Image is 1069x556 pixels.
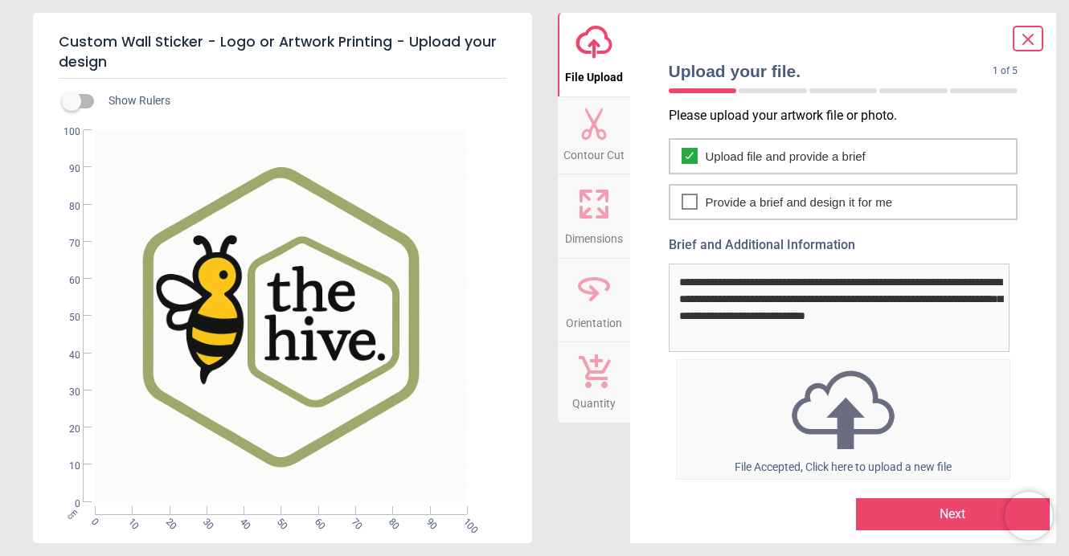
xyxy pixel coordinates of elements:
[50,460,80,473] span: 10
[565,223,623,247] span: Dimensions
[311,516,322,526] span: 60
[558,174,630,258] button: Dimensions
[558,259,630,342] button: Orientation
[50,200,80,214] span: 80
[65,506,80,521] span: cm
[677,366,1010,453] img: upload icon
[50,423,80,436] span: 20
[572,388,616,412] span: Quantity
[423,516,433,526] span: 90
[50,162,80,176] span: 90
[856,498,1050,530] button: Next
[565,62,623,86] span: File Upload
[669,59,993,83] span: Upload your file.
[50,237,80,251] span: 70
[563,140,625,164] span: Contour Cut
[1005,492,1053,540] iframe: Brevo live chat
[50,497,80,511] span: 0
[558,13,630,96] button: File Upload
[706,194,893,211] span: Provide a brief and design it for me
[735,460,952,473] span: File Accepted, Click here to upload a new file
[59,26,506,79] h5: Custom Wall Sticker - Logo or Artwork Printing - Upload your design
[706,148,866,165] span: Upload file and provide a brief
[50,311,80,325] span: 50
[50,274,80,288] span: 60
[50,349,80,362] span: 40
[125,516,136,526] span: 10
[558,97,630,174] button: Contour Cut
[669,107,1031,125] p: Please upload your artwork file or photo.
[385,516,395,526] span: 80
[50,125,80,139] span: 100
[558,342,630,423] button: Quantity
[72,92,532,111] div: Show Rulers
[88,516,98,526] span: 0
[460,516,470,526] span: 100
[993,64,1018,78] span: 1 of 5
[199,516,210,526] span: 30
[236,516,247,526] span: 40
[274,516,285,526] span: 50
[669,236,1018,254] label: Brief and Additional Information
[50,386,80,399] span: 30
[348,516,358,526] span: 70
[162,516,173,526] span: 20
[566,308,622,332] span: Orientation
